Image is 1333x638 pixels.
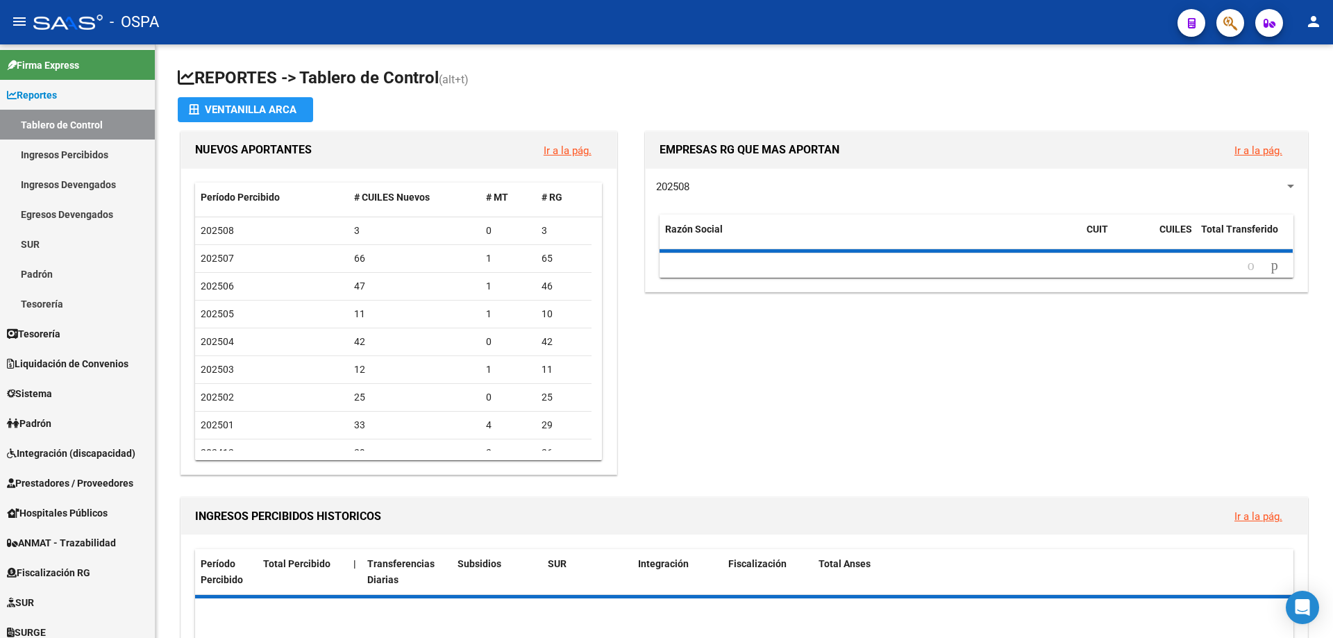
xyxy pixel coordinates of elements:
span: CUILES [1159,224,1192,235]
span: NUEVOS APORTANTES [195,143,312,156]
datatable-header-cell: SUR [542,549,632,595]
mat-icon: menu [11,13,28,30]
span: - OSPA [110,7,159,37]
div: 65 [542,251,586,267]
span: CUIT [1087,224,1108,235]
div: 11 [542,362,586,378]
span: Hospitales Públicos [7,505,108,521]
div: 3 [542,223,586,239]
mat-icon: person [1305,13,1322,30]
span: SUR [548,558,567,569]
span: Firma Express [7,58,79,73]
a: go to next page [1265,258,1284,274]
h1: REPORTES -> Tablero de Control [178,67,1311,91]
div: 0 [486,389,530,405]
a: go to previous page [1241,258,1261,274]
div: 3 [486,445,530,461]
span: 202503 [201,364,234,375]
span: Fiscalización [728,558,787,569]
div: 33 [354,417,476,433]
span: Total Percibido [263,558,330,569]
datatable-header-cell: Subsidios [452,549,542,595]
span: Fiscalización RG [7,565,90,580]
button: Ir a la pág. [1223,503,1293,529]
div: 10 [542,306,586,322]
div: 39 [354,445,476,461]
div: 25 [354,389,476,405]
datatable-header-cell: Fiscalización [723,549,813,595]
span: Transferencias Diarias [367,558,435,585]
button: Ventanilla ARCA [178,97,313,122]
div: 0 [486,223,530,239]
datatable-header-cell: Total Transferido [1196,215,1293,260]
datatable-header-cell: # MT [480,183,536,212]
div: 25 [542,389,586,405]
span: 202501 [201,419,234,430]
span: Período Percibido [201,192,280,203]
span: Sistema [7,386,52,401]
datatable-header-cell: Transferencias Diarias [362,549,452,595]
div: 36 [542,445,586,461]
span: Padrón [7,416,51,431]
span: Integración [638,558,689,569]
a: Ir a la pág. [1234,144,1282,157]
datatable-header-cell: Total Percibido [258,549,348,595]
div: 1 [486,278,530,294]
span: INGRESOS PERCIBIDOS HISTORICOS [195,510,381,523]
div: 42 [542,334,586,350]
span: 202412 [201,447,234,458]
a: Ir a la pág. [1234,510,1282,523]
button: Ir a la pág. [1223,137,1293,163]
datatable-header-cell: CUILES [1154,215,1196,260]
div: 1 [486,306,530,322]
span: | [353,558,356,569]
div: 4 [486,417,530,433]
datatable-header-cell: | [348,549,362,595]
span: Subsidios [458,558,501,569]
span: 202504 [201,336,234,347]
span: 202508 [656,181,689,193]
span: Liquidación de Convenios [7,356,128,371]
span: # CUILES Nuevos [354,192,430,203]
div: 66 [354,251,476,267]
span: Período Percibido [201,558,243,585]
span: # RG [542,192,562,203]
span: 202508 [201,225,234,236]
datatable-header-cell: # RG [536,183,592,212]
div: 11 [354,306,476,322]
datatable-header-cell: # CUILES Nuevos [349,183,481,212]
div: 47 [354,278,476,294]
span: 202507 [201,253,234,264]
datatable-header-cell: Período Percibido [195,183,349,212]
span: 202505 [201,308,234,319]
span: 202502 [201,392,234,403]
button: Ir a la pág. [533,137,603,163]
span: Razón Social [665,224,723,235]
div: 3 [354,223,476,239]
div: Open Intercom Messenger [1286,591,1319,624]
span: Tesorería [7,326,60,342]
div: 29 [542,417,586,433]
span: ANMAT - Trazabilidad [7,535,116,551]
span: Integración (discapacidad) [7,446,135,461]
datatable-header-cell: Integración [632,549,723,595]
span: Reportes [7,87,57,103]
span: SUR [7,595,34,610]
span: 202506 [201,280,234,292]
a: Ir a la pág. [544,144,592,157]
div: 1 [486,362,530,378]
span: Prestadores / Proveedores [7,476,133,491]
datatable-header-cell: Razón Social [660,215,1081,260]
div: 12 [354,362,476,378]
div: 0 [486,334,530,350]
div: Ventanilla ARCA [189,97,302,122]
span: Total Transferido [1201,224,1278,235]
div: 42 [354,334,476,350]
div: 46 [542,278,586,294]
span: # MT [486,192,508,203]
span: EMPRESAS RG QUE MAS APORTAN [660,143,839,156]
div: 1 [486,251,530,267]
datatable-header-cell: Período Percibido [195,549,258,595]
datatable-header-cell: CUIT [1081,215,1154,260]
datatable-header-cell: Total Anses [813,549,1282,595]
